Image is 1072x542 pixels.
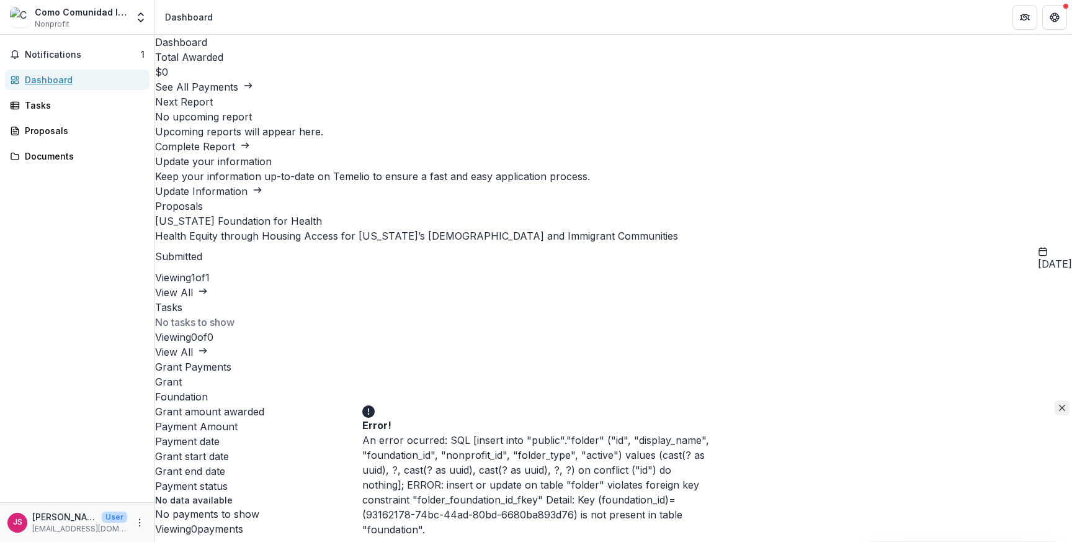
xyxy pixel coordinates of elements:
[155,479,1072,494] div: Payment status
[155,199,1072,214] h2: Proposals
[155,449,1072,464] div: Grant start date
[13,518,22,526] div: Jaymes Schrock
[155,94,1072,109] h2: Next Report
[155,434,1072,449] div: Payment date
[1055,400,1070,415] button: Close
[25,150,140,163] div: Documents
[155,65,1072,79] h3: $0
[25,99,140,112] div: Tasks
[155,109,1072,124] h3: No upcoming report
[25,124,140,137] div: Proposals
[155,286,208,299] a: View All
[132,515,147,530] button: More
[155,214,1072,228] p: [US_STATE] Foundation for Health
[155,419,1072,434] div: Payment Amount
[165,11,213,24] div: Dashboard
[155,79,253,94] button: See All Payments
[155,346,208,358] a: View All
[10,7,30,27] img: Como Comunidad Inc.
[155,140,250,153] a: Complete Report
[1042,5,1067,30] button: Get Help
[102,512,127,523] p: User
[132,5,150,30] button: Open entity switcher
[141,49,145,60] span: 1
[155,389,1072,404] div: Foundation
[160,8,218,26] nav: breadcrumb
[155,154,1072,169] h2: Update your information
[155,251,202,263] span: Submitted
[155,404,1072,419] div: Grant amount awarded
[155,300,1072,315] h2: Tasks
[32,523,127,535] p: [EMAIL_ADDRESS][DOMAIN_NAME]
[155,464,1072,479] div: Grant end date
[35,19,69,30] span: Nonprofit
[155,374,1072,389] div: Grant
[5,95,150,115] a: Tasks
[5,120,150,141] a: Proposals
[5,146,150,166] a: Documents
[32,510,97,523] p: [PERSON_NAME]
[35,6,127,19] div: Como Comunidad Inc.
[362,433,710,537] div: An error ocurred: SQL [insert into "public"."folder" ("id", "display_name", "foundation_id", "non...
[155,50,1072,65] h2: Total Awarded
[155,169,1072,184] h3: Keep your information up-to-date on Temelio to ensure a fast and easy application process.
[5,45,150,65] button: Notifications1
[155,270,1072,285] p: Viewing 1 of 1
[155,124,1072,139] p: Upcoming reports will appear here.
[155,330,1072,345] p: Viewing 0 of 0
[1038,258,1072,270] span: [DATE]
[155,315,1072,330] p: No tasks to show
[155,35,1072,50] h1: Dashboard
[5,70,150,90] a: Dashboard
[25,73,140,86] div: Dashboard
[155,494,1072,507] p: No data available
[155,507,1072,522] div: No payments to show
[155,359,1072,374] h2: Grant Payments
[155,230,678,242] a: Health Equity through Housing Access for [US_STATE]’s [DEMOGRAPHIC_DATA] and Immigrant Communities
[155,522,1072,536] p: Viewing 0 payments
[25,50,141,60] span: Notifications
[155,185,262,197] a: Update Information
[362,418,705,433] div: Error!
[1012,5,1037,30] button: Partners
